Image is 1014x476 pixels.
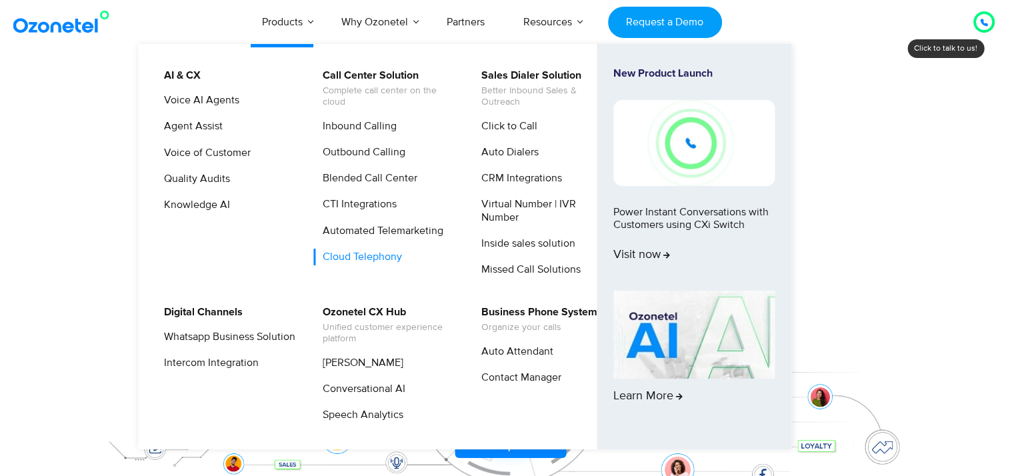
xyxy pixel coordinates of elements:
span: Unified customer experience platform [323,322,454,345]
a: Automated Telemarketing [314,223,445,239]
a: CRM Integrations [473,170,564,187]
a: Business Phone SystemOrganize your calls [473,304,599,335]
a: Call Center SolutionComplete call center on the cloud [314,67,456,110]
a: Ozonetel CX HubUnified customer experience platform [314,304,456,347]
span: Better Inbound Sales & Outreach [481,85,613,108]
a: Intercom Integration [155,355,261,371]
a: AI & CX [155,67,203,84]
a: Inside sales solution [473,235,577,252]
span: Organize your calls [481,322,597,333]
span: Visit now [613,248,670,263]
a: Click to Call [473,118,539,135]
a: Learn More [613,291,775,427]
a: Virtual Number | IVR Number [473,196,615,225]
a: Auto Attendant [473,343,555,360]
a: CTI Integrations [314,196,399,213]
a: [PERSON_NAME] [314,355,405,371]
a: Sales Dialer SolutionBetter Inbound Sales & Outreach [473,67,615,110]
a: Auto Dialers [473,144,541,161]
a: Voice of Customer [155,145,253,161]
a: Knowledge AI [155,197,232,213]
div: Customer Experiences [91,119,924,183]
img: New-Project-17.png [613,100,775,185]
a: Contact Manager [473,369,563,386]
img: AI [613,291,775,379]
a: Digital Channels [155,304,245,321]
a: Outbound Calling [314,144,407,161]
span: Complete call center on the cloud [323,85,454,108]
a: Speech Analytics [314,407,405,423]
a: Voice AI Agents [155,92,241,109]
a: Agent Assist [155,118,225,135]
div: Orchestrate Intelligent [91,85,924,127]
a: Missed Call Solutions [473,261,583,278]
a: Request a Demo [608,7,722,38]
a: Conversational AI [314,381,407,397]
a: Cloud Telephony [314,249,404,265]
a: Quality Audits [155,171,232,187]
div: Turn every conversation into a growth engine for your enterprise. [91,184,924,199]
a: Whatsapp Business Solution [155,329,297,345]
a: Blended Call Center [314,170,419,187]
a: New Product LaunchPower Instant Conversations with Customers using CXi SwitchVisit now [613,67,775,285]
a: Inbound Calling [314,118,399,135]
span: Learn More [613,389,683,404]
